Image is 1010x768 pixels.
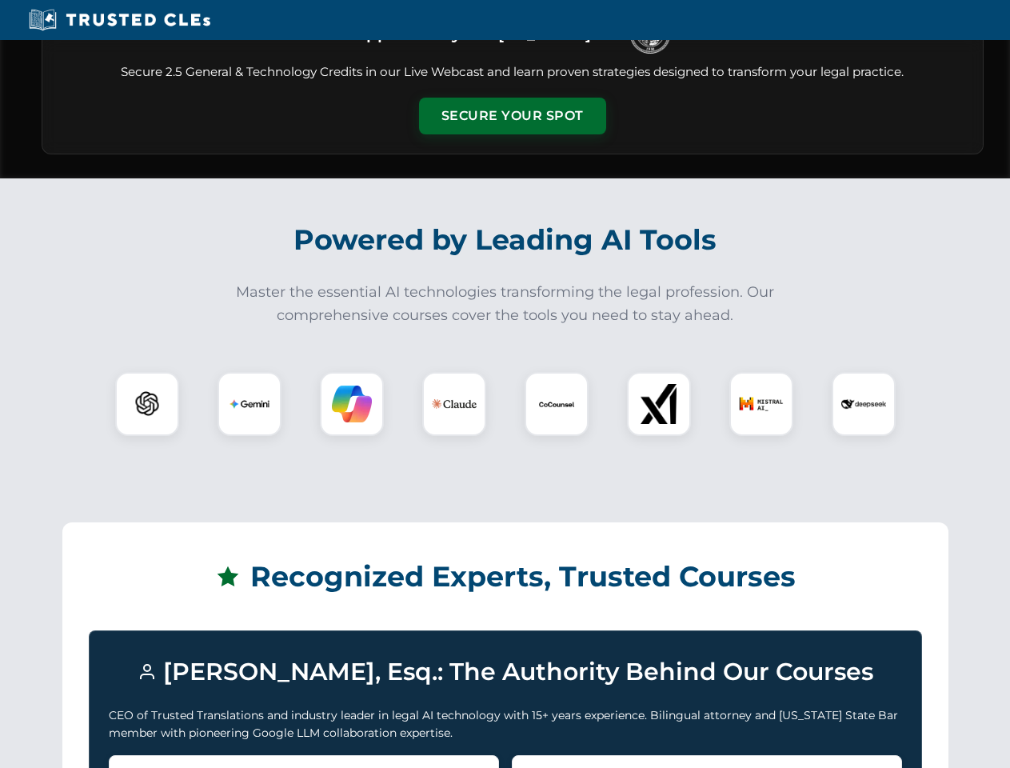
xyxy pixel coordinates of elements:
[89,549,922,605] h2: Recognized Experts, Trusted Courses
[332,384,372,424] img: Copilot Logo
[109,650,902,694] h3: [PERSON_NAME], Esq.: The Authority Behind Our Courses
[62,63,964,82] p: Secure 2.5 General & Technology Credits in our Live Webcast and learn proven strategies designed ...
[627,372,691,436] div: xAI
[841,382,886,426] img: DeepSeek Logo
[832,372,896,436] div: DeepSeek
[739,382,784,426] img: Mistral AI Logo
[124,381,170,427] img: ChatGPT Logo
[115,372,179,436] div: ChatGPT
[537,384,577,424] img: CoCounsel Logo
[729,372,793,436] div: Mistral AI
[422,372,486,436] div: Claude
[525,372,589,436] div: CoCounsel
[419,98,606,134] button: Secure Your Spot
[24,8,215,32] img: Trusted CLEs
[230,384,269,424] img: Gemini Logo
[218,372,281,436] div: Gemini
[109,706,902,742] p: CEO of Trusted Translations and industry leader in legal AI technology with 15+ years experience....
[62,212,948,268] h2: Powered by Leading AI Tools
[226,281,785,327] p: Master the essential AI technologies transforming the legal profession. Our comprehensive courses...
[320,372,384,436] div: Copilot
[639,384,679,424] img: xAI Logo
[432,382,477,426] img: Claude Logo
